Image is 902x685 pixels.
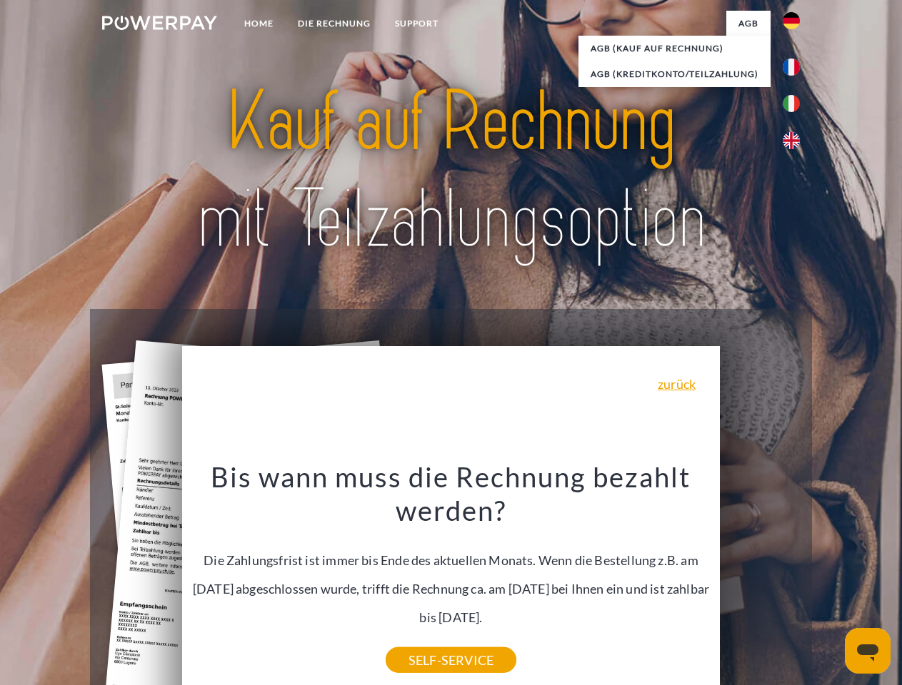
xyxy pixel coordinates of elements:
[845,628,891,674] iframe: Schaltfläche zum Öffnen des Messaging-Fensters
[136,68,766,273] img: title-powerpay_de.svg
[578,61,771,87] a: AGB (Kreditkonto/Teilzahlung)
[578,36,771,61] a: AGB (Kauf auf Rechnung)
[658,377,696,390] a: zurück
[726,11,771,36] a: agb
[286,11,383,36] a: DIE RECHNUNG
[232,11,286,36] a: Home
[386,647,516,673] a: SELF-SERVICE
[783,59,800,76] img: fr
[383,11,451,36] a: SUPPORT
[102,16,217,30] img: logo-powerpay-white.svg
[783,132,800,149] img: en
[783,12,800,29] img: de
[191,460,712,528] h3: Bis wann muss die Rechnung bezahlt werden?
[191,460,712,660] div: Die Zahlungsfrist ist immer bis Ende des aktuellen Monats. Wenn die Bestellung z.B. am [DATE] abg...
[783,95,800,112] img: it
